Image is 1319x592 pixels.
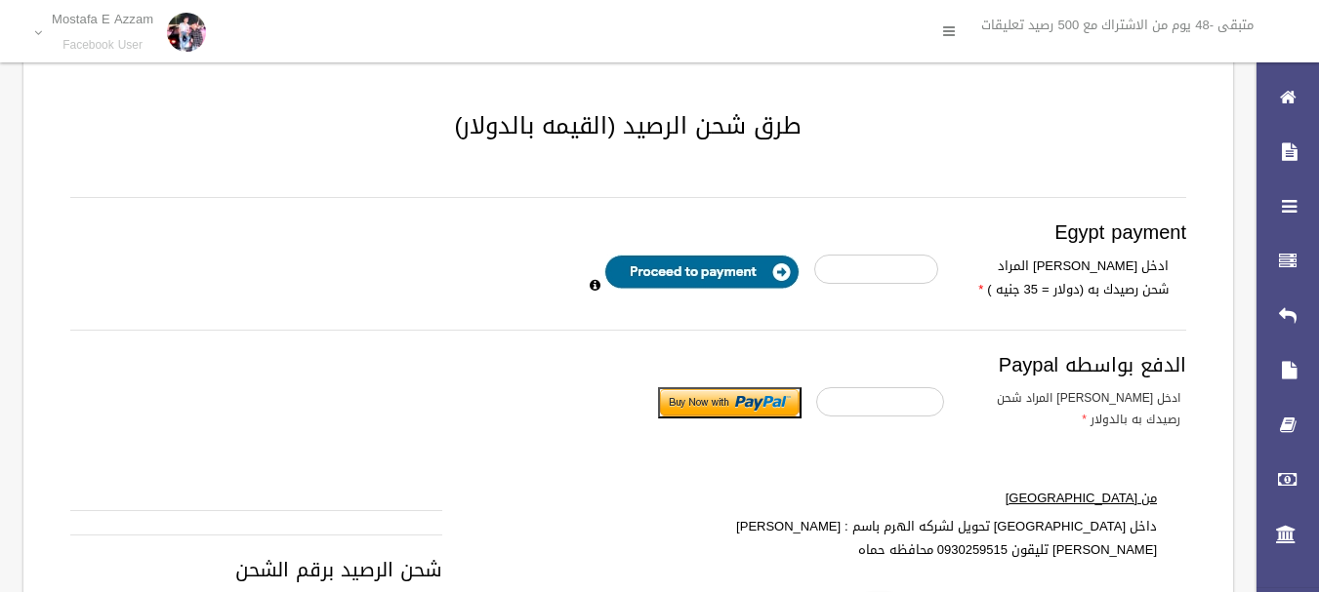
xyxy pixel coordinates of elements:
[70,354,1186,375] h3: الدفع بواسطه Paypal
[959,387,1195,430] label: ادخل [PERSON_NAME] المراد شحن رصيدك به بالدولار
[52,38,153,53] small: Facebook User
[70,221,1186,243] h3: Egypt payment
[695,515,1172,562] label: داخل [GEOGRAPHIC_DATA] تحويل لشركه الهرم باسم : [PERSON_NAME] [PERSON_NAME] تليقون 0930259515 محا...
[695,487,1172,510] label: من [GEOGRAPHIC_DATA]
[953,255,1183,301] label: ادخل [PERSON_NAME] المراد شحن رصيدك به (دولار = 35 جنيه )
[70,559,1186,580] h3: شحن الرصيد برقم الشحن
[47,113,1210,138] h2: طرق شحن الرصيد (القيمه بالدولار)
[52,12,153,26] p: Mostafa E Azzam
[658,387,802,418] input: Submit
